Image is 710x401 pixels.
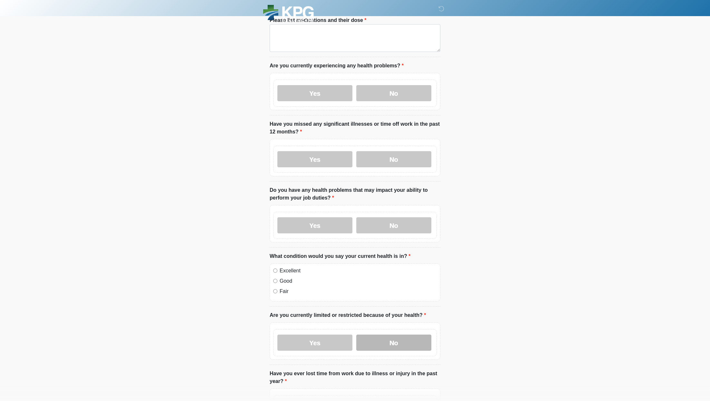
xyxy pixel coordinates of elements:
label: Yes [277,217,352,233]
label: Yes [277,335,352,351]
label: Yes [277,151,352,167]
label: No [356,151,431,167]
label: Are you currently limited or restricted because of your health? [270,311,426,319]
label: No [356,335,431,351]
label: Good [280,277,437,285]
label: Do you have any health problems that may impact your ability to perform your job duties? [270,186,440,202]
label: Yes [277,85,352,101]
img: KPG Healthcare Logo [263,5,314,22]
label: No [356,85,431,101]
label: What condition would you say your current health is in? [270,252,410,260]
input: Good [273,279,277,283]
label: Fair [280,288,437,295]
label: Have you missed any significant illnesses or time off work in the past 12 months? [270,120,440,136]
input: Excellent [273,269,277,273]
input: Fair [273,289,277,293]
label: No [356,217,431,233]
label: Excellent [280,267,437,275]
label: Have you ever lost time from work due to illness or injury in the past year? [270,370,440,385]
label: Are you currently experiencing any health problems? [270,62,404,70]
